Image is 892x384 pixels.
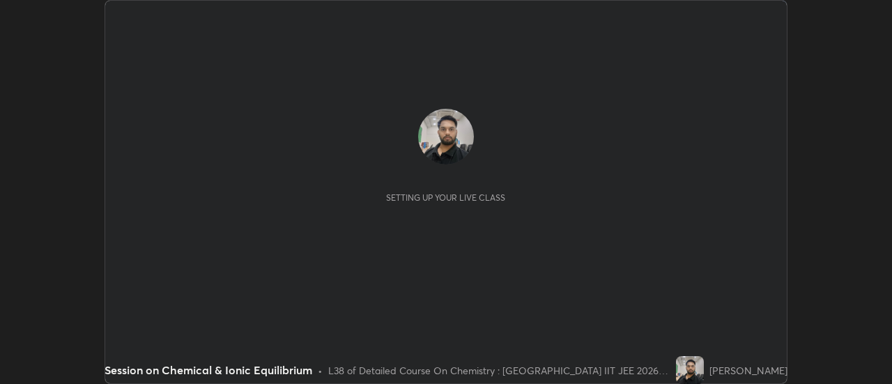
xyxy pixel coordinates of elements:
div: • [318,363,323,378]
img: ec9c59354687434586b3caf7415fc5ad.jpg [676,356,704,384]
div: [PERSON_NAME] [709,363,787,378]
div: L38 of Detailed Course On Chemistry : [GEOGRAPHIC_DATA] IIT JEE 2026 Conquer 1 [328,363,670,378]
img: ec9c59354687434586b3caf7415fc5ad.jpg [418,109,474,164]
div: Session on Chemical & Ionic Equilibrium [105,362,312,378]
div: Setting up your live class [386,192,505,203]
